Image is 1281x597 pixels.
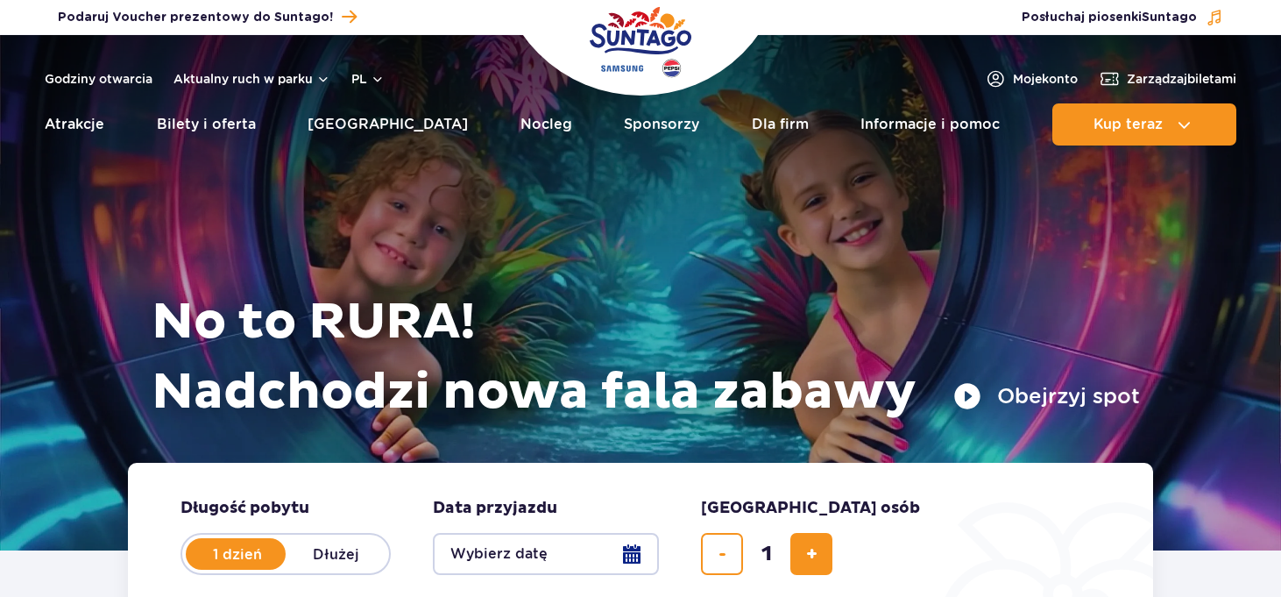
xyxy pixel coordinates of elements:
a: Dla firm [752,103,809,146]
a: Mojekonto [985,68,1078,89]
a: Nocleg [520,103,572,146]
span: Podaruj Voucher prezentowy do Suntago! [58,9,333,26]
a: Zarządzajbiletami [1099,68,1236,89]
button: Wybierz datę [433,533,659,575]
a: Podaruj Voucher prezentowy do Suntago! [58,5,357,29]
span: Długość pobytu [180,498,309,519]
button: Obejrzyj spot [953,382,1140,410]
button: pl [351,70,385,88]
button: Kup teraz [1052,103,1236,146]
span: Suntago [1142,11,1197,24]
button: Aktualny ruch w parku [173,72,330,86]
span: [GEOGRAPHIC_DATA] osób [701,498,920,519]
a: Godziny otwarcia [45,70,152,88]
label: Dłużej [286,536,386,572]
h1: No to RURA! Nadchodzi nowa fala zabawy [152,288,1140,428]
input: liczba biletów [746,533,788,575]
a: Sponsorzy [624,103,699,146]
a: Bilety i oferta [157,103,256,146]
a: Atrakcje [45,103,104,146]
button: usuń bilet [701,533,743,575]
span: Kup teraz [1093,117,1163,132]
span: Posłuchaj piosenki [1022,9,1197,26]
span: Data przyjazdu [433,498,557,519]
a: Informacje i pomoc [860,103,1000,146]
span: Moje konto [1013,70,1078,88]
button: Posłuchaj piosenkiSuntago [1022,9,1223,26]
a: [GEOGRAPHIC_DATA] [308,103,468,146]
label: 1 dzień [188,536,287,572]
button: dodaj bilet [790,533,832,575]
span: Zarządzaj biletami [1127,70,1236,88]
